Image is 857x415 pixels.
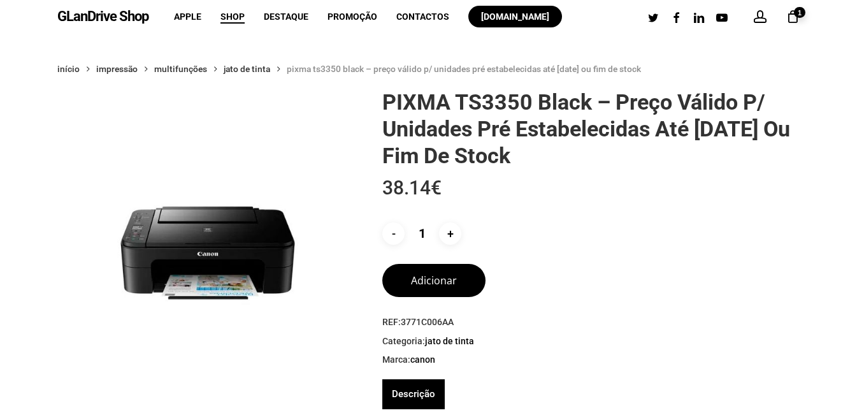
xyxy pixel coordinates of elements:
[220,12,245,21] a: Shop
[396,11,449,22] span: Contactos
[439,222,461,245] input: +
[174,12,201,21] a: Apple
[410,354,435,365] a: CANON
[382,264,486,297] button: Adicionar
[57,89,358,390] img: Placeholder
[224,63,270,75] a: Jato de Tinta
[220,11,245,22] span: Shop
[264,12,308,21] a: Destaque
[468,12,562,21] a: [DOMAIN_NAME]
[57,63,80,75] a: Início
[264,11,308,22] span: Destaque
[396,12,449,21] a: Contactos
[392,379,435,409] a: Descrição
[174,11,201,22] span: Apple
[431,177,442,199] span: €
[382,316,800,329] span: REF:
[407,222,436,245] input: Product quantity
[794,7,805,18] span: 1
[328,11,377,22] span: Promoção
[287,64,641,74] span: PIXMA TS3350 Black – preço válido p/ unidades pré estabelecidas até [DATE] ou fim de stock
[382,177,442,199] bdi: 38.14
[425,335,474,347] a: Jato de Tinta
[786,10,800,24] a: Cart
[401,317,454,327] span: 3771C006AA
[382,335,800,348] span: Categoria:
[57,10,148,24] a: GLanDrive Shop
[382,89,800,169] h1: PIXMA TS3350 Black – preço válido p/ unidades pré estabelecidas até [DATE] ou fim de stock
[481,11,549,22] span: [DOMAIN_NAME]
[382,354,800,367] span: Marca:
[382,222,405,245] input: -
[328,12,377,21] a: Promoção
[154,63,207,75] a: Multifunções
[96,63,138,75] a: Impressão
